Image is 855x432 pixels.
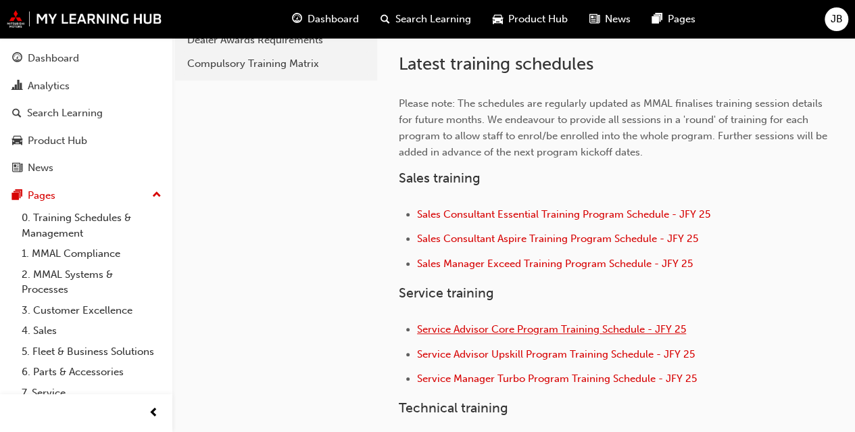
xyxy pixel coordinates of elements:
[5,128,167,153] a: Product Hub
[652,11,662,28] span: pages-icon
[589,11,600,28] span: news-icon
[16,362,167,383] a: 6. Parts & Accessories
[16,341,167,362] a: 5. Fleet & Business Solutions
[417,258,693,270] a: Sales Manager Exceed Training Program Schedule - JFY 25
[5,183,167,208] button: Pages
[292,11,302,28] span: guage-icon
[605,11,631,27] span: News
[417,373,697,385] a: Service Manager Turbo Program Training Schedule - JFY 25
[28,78,70,94] div: Analytics
[417,208,710,220] a: Sales Consultant Essential Training Program Schedule - JFY 25
[668,11,695,27] span: Pages
[399,400,508,416] span: Technical training
[12,135,22,147] span: car-icon
[399,285,494,301] span: Service training
[417,233,698,245] a: Sales Consultant Aspire Training Program Schedule - JFY 25
[281,5,370,33] a: guage-iconDashboard
[5,155,167,181] a: News
[370,5,482,33] a: search-iconSearch Learning
[399,170,481,186] span: Sales training
[16,320,167,341] a: 4. Sales
[7,10,162,28] img: mmal
[395,11,471,27] span: Search Learning
[12,80,22,93] span: chart-icon
[27,105,103,121] div: Search Learning
[16,264,167,300] a: 2. MMAL Systems & Processes
[5,43,167,183] button: DashboardAnalyticsSearch LearningProduct HubNews
[493,11,503,28] span: car-icon
[149,405,159,422] span: prev-icon
[16,383,167,404] a: 7. Service
[28,51,79,66] div: Dashboard
[579,5,641,33] a: news-iconNews
[399,97,830,158] span: Please note: The schedules are regularly updated as MMAL finalises training session details for f...
[180,52,372,76] a: Compulsory Training Matrix
[399,53,593,74] span: Latest training schedules
[825,7,848,31] button: JB
[641,5,706,33] a: pages-iconPages
[12,53,22,65] span: guage-icon
[417,323,686,335] a: Service Advisor Core Program Training Schedule - JFY 25
[28,133,87,149] div: Product Hub
[28,160,53,176] div: News
[831,11,843,27] span: JB
[180,28,372,52] a: Dealer Awards Requirements
[5,46,167,71] a: Dashboard
[308,11,359,27] span: Dashboard
[187,32,365,48] div: Dealer Awards Requirements
[5,74,167,99] a: Analytics
[381,11,390,28] span: search-icon
[508,11,568,27] span: Product Hub
[187,56,365,72] div: Compulsory Training Matrix
[152,187,162,204] span: up-icon
[16,243,167,264] a: 1. MMAL Compliance
[28,188,55,203] div: Pages
[16,300,167,321] a: 3. Customer Excellence
[417,348,695,360] a: Service Advisor Upskill Program Training Schedule - JFY 25
[16,208,167,243] a: 0. Training Schedules & Management
[5,101,167,126] a: Search Learning
[482,5,579,33] a: car-iconProduct Hub
[12,162,22,174] span: news-icon
[12,107,22,120] span: search-icon
[12,190,22,202] span: pages-icon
